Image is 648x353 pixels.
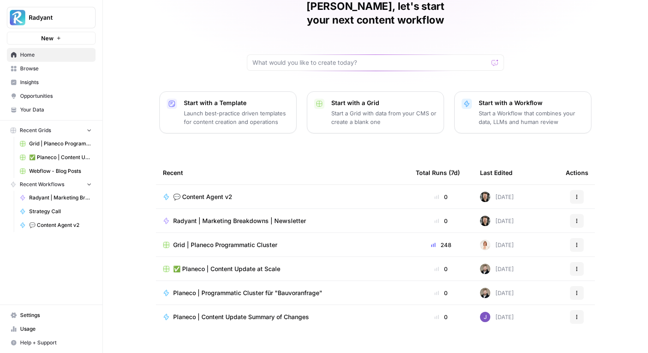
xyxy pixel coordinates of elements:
a: Usage [7,322,96,336]
a: Planeco | Programmatic Cluster für "Bauvoranfrage" [163,289,402,297]
a: Insights [7,75,96,89]
span: 💬 Content Agent v2 [29,221,92,229]
span: Planeco | Programmatic Cluster für "Bauvoranfrage" [173,289,322,297]
span: ✅ Planeco | Content Update at Scale [29,154,92,161]
span: Radyant [29,13,81,22]
a: Grid | Planeco Programmatic Cluster [16,137,96,151]
img: ecpvl7mahf9b6ie0ga0hs1zzfa5z [480,264,490,274]
div: 0 [416,289,466,297]
div: Recent [163,161,402,184]
p: Start with a Workflow [479,99,584,107]
span: Your Data [20,106,92,114]
img: rku4uozllnhb503ylys0o4ri86jp [480,312,490,322]
a: Browse [7,62,96,75]
span: Planeco | Content Update Summary of Changes [173,313,309,321]
span: Recent Grids [20,127,51,134]
p: Start with a Grid [331,99,437,107]
a: Planeco | Content Update Summary of Changes [163,313,402,321]
div: 248 [416,241,466,249]
div: [DATE] [480,240,514,250]
span: Opportunities [20,92,92,100]
span: Usage [20,325,92,333]
a: Home [7,48,96,62]
span: Webflow - Blog Posts [29,167,92,175]
a: ✅ Planeco | Content Update at Scale [16,151,96,164]
span: Recent Workflows [20,181,64,188]
span: ✅ Planeco | Content Update at Scale [173,265,280,273]
img: nsz7ygi684te8j3fjxnecco2tbkp [480,216,490,226]
span: Strategy Call [29,208,92,215]
span: 💬 Content Agent v2 [173,193,232,201]
button: Recent Grids [7,124,96,137]
p: Start with a Template [184,99,289,107]
span: Home [20,51,92,59]
div: 0 [416,313,466,321]
button: New [7,32,96,45]
a: ✅ Planeco | Content Update at Scale [163,265,402,273]
p: Launch best-practice driven templates for content creation and operations [184,109,289,126]
button: Help + Support [7,336,96,350]
a: Strategy Call [16,205,96,218]
span: New [41,34,54,42]
a: Webflow - Blog Posts [16,164,96,178]
span: Browse [20,65,92,72]
button: Start with a TemplateLaunch best-practice driven templates for content creation and operations [159,91,297,133]
a: Radyant | Marketing Breakdowns | Newsletter [163,217,402,225]
div: [DATE] [480,288,514,298]
button: Recent Workflows [7,178,96,191]
a: Grid | Planeco Programmatic Cluster [163,241,402,249]
a: Your Data [7,103,96,117]
div: Actions [566,161,588,184]
div: 0 [416,193,466,201]
span: Grid | Planeco Programmatic Cluster [173,241,277,249]
a: 💬 Content Agent v2 [16,218,96,232]
div: [DATE] [480,192,514,202]
span: Insights [20,78,92,86]
span: Radyant | Marketing Breakdowns | Newsletter [29,194,92,202]
div: Total Runs (7d) [416,161,460,184]
input: What would you like to create today? [252,58,488,67]
div: Last Edited [480,161,513,184]
img: ecpvl7mahf9b6ie0ga0hs1zzfa5z [480,288,490,298]
a: Opportunities [7,89,96,103]
span: Grid | Planeco Programmatic Cluster [29,140,92,148]
img: nsz7ygi684te8j3fjxnecco2tbkp [480,192,490,202]
button: Start with a WorkflowStart a Workflow that combines your data, LLMs and human review [454,91,591,133]
div: 0 [416,265,466,273]
img: vbiw2zl0utsjnsljt7n0xx40yx3a [480,240,490,250]
a: Settings [7,308,96,322]
div: [DATE] [480,264,514,274]
p: Start a Grid with data from your CMS or create a blank one [331,109,437,126]
span: Radyant | Marketing Breakdowns | Newsletter [173,217,306,225]
div: [DATE] [480,216,514,226]
span: Settings [20,311,92,319]
button: Workspace: Radyant [7,7,96,28]
p: Start a Workflow that combines your data, LLMs and human review [479,109,584,126]
a: Radyant | Marketing Breakdowns | Newsletter [16,191,96,205]
img: Radyant Logo [10,10,25,25]
div: [DATE] [480,312,514,322]
div: 0 [416,217,466,225]
span: Help + Support [20,339,92,347]
a: 💬 Content Agent v2 [163,193,402,201]
button: Start with a GridStart a Grid with data from your CMS or create a blank one [307,91,444,133]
